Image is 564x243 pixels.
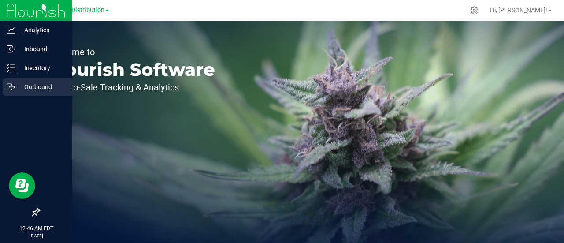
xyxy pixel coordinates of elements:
iframe: Resource center [9,172,35,199]
inline-svg: Analytics [7,26,15,34]
p: 12:46 AM EDT [4,224,68,232]
div: Manage settings [469,6,480,15]
p: Outbound [15,82,68,92]
inline-svg: Inventory [7,64,15,72]
p: Inbound [15,44,68,54]
p: Seed-to-Sale Tracking & Analytics [48,83,215,92]
p: Welcome to [48,48,215,56]
p: Analytics [15,25,68,35]
p: Flourish Software [48,61,215,79]
p: [DATE] [4,232,68,239]
inline-svg: Outbound [7,82,15,91]
span: Hi, [PERSON_NAME]! [490,7,547,14]
p: Inventory [15,63,68,73]
inline-svg: Inbound [7,45,15,53]
span: Distribution [71,7,104,14]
